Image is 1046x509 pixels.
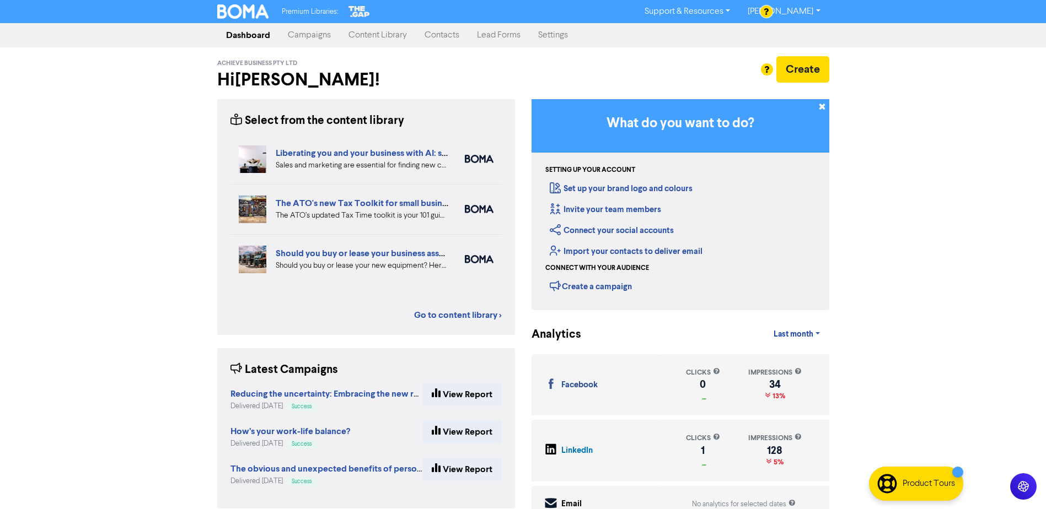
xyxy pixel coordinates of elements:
strong: The obvious and unexpected benefits of personal budgeting [230,463,470,474]
a: Contacts [416,24,468,46]
a: Set up your brand logo and colours [550,183,693,194]
a: Last month [765,323,829,345]
a: The ATO's new Tax Toolkit for small business owners [276,198,486,209]
div: impressions [748,433,802,443]
div: Create a campaign [550,278,632,294]
span: Success [292,404,312,409]
div: 0 [686,380,720,389]
a: Lead Forms [468,24,529,46]
div: Delivered [DATE] [230,401,422,411]
span: Success [292,479,312,484]
span: 13% [770,392,785,400]
div: LinkedIn [561,445,593,457]
a: Liberating you and your business with AI: sales and marketing [276,148,515,159]
div: Delivered [DATE] [230,438,350,449]
div: 128 [748,446,802,455]
div: clicks [686,433,720,443]
a: View Report [422,458,502,481]
button: Create [776,56,829,83]
a: View Report [422,383,502,406]
a: Settings [529,24,577,46]
strong: How’s your work-life balance? [230,426,350,437]
img: boma_accounting [465,255,494,263]
div: 1 [686,446,720,455]
div: Delivered [DATE] [230,476,422,486]
iframe: Chat Widget [991,456,1046,509]
a: Support & Resources [636,3,739,20]
div: Latest Campaigns [230,361,338,378]
strong: Reducing the uncertainty: Embracing the new reality [230,388,435,399]
span: Success [292,441,312,447]
a: Go to content library > [414,308,502,322]
span: 5% [771,458,784,467]
div: Getting Started in BOMA [532,99,829,310]
a: Dashboard [217,24,279,46]
div: Analytics [532,326,567,343]
div: Sales and marketing are essential for finding new customers but eat into your business time. We e... [276,160,448,171]
a: Connect your social accounts [550,225,674,236]
div: impressions [748,367,802,378]
div: Facebook [561,379,598,392]
span: Achieve Business Pty Ltd [217,59,297,67]
span: Last month [774,329,813,339]
a: Should you buy or lease your business assets? [276,248,455,259]
a: [PERSON_NAME] [739,3,829,20]
a: Reducing the uncertainty: Embracing the new reality [230,390,435,399]
div: Connect with your audience [545,263,649,273]
img: The Gap [347,4,371,19]
span: Premium Libraries: [282,8,338,15]
a: The obvious and unexpected benefits of personal budgeting [230,465,470,474]
a: How’s your work-life balance? [230,427,350,436]
div: Setting up your account [545,165,635,175]
h3: What do you want to do? [548,116,813,132]
a: View Report [422,420,502,443]
a: Content Library [340,24,416,46]
span: _ [700,458,706,467]
div: clicks [686,367,720,378]
a: Campaigns [279,24,340,46]
div: The ATO’s updated Tax Time toolkit is your 101 guide to business taxes. We’ve summarised the key ... [276,210,448,221]
div: Select from the content library [230,112,404,129]
img: boma [465,155,494,163]
h2: Hi [PERSON_NAME] ! [217,69,515,90]
a: Invite your team members [550,204,661,215]
img: boma [465,205,494,213]
div: Should you buy or lease your new equipment? Here are some pros and cons of each. We also can revi... [276,260,448,272]
span: _ [700,392,706,400]
a: Import your contacts to deliver email [550,246,702,257]
img: BOMA Logo [217,4,269,19]
div: 34 [748,380,802,389]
